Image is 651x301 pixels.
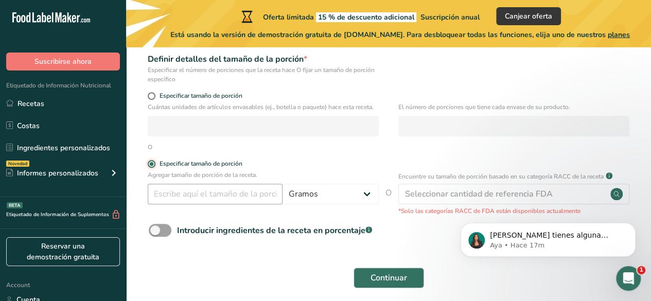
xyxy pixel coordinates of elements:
p: El número de porciones que tiene cada envase de su producto. [398,102,629,112]
span: planes [608,30,630,40]
iframe: Intercom notifications mensaje [445,201,651,273]
span: Suscribirse ahora [34,56,92,67]
span: Canjear oferta [505,11,552,22]
div: Introducir ingredientes de la receta en porcentaje [177,224,372,237]
div: Aquí te dejo la liga:[URL][DOMAIN_NAME]. ¿Qué plan te interesaría contratar?Rachelle • Hace 10m [8,11,169,54]
div: pero las etiquetas las puedo usar en archivos excel?? [37,72,198,104]
button: Canjear oferta [496,7,561,25]
div: O [148,143,152,152]
p: Encuentre su tamaño de porción basado en su categoría RACC de la receta [398,172,604,181]
div: o solo están creadas para alimentos procesados? [45,112,189,132]
div: o solo están creadas para alimentos procesados? [37,105,198,138]
span: O [385,187,392,216]
span: Está usando la versión de demostración gratuita de [DOMAIN_NAME]. Para desbloquear todas las func... [170,29,630,40]
div: Oferta limitada [239,10,480,23]
div: Jose dice… [8,72,198,105]
button: go back [7,4,26,24]
p: Agregar tamaño de porción de la receta. [148,170,379,180]
button: Selector de emoji [16,222,24,231]
div: Puedes crear etiquetas nutrimentales y descargarlas en PDF o PNG. Además, también tienes acceso a... [16,152,161,192]
div: Rachelle dice… [8,146,198,221]
div: BETA [7,202,23,208]
div: Especificar el número de porciones que la receta hace O fijar un tamaño de porción específico [148,65,379,84]
div: Cerrar [181,4,199,23]
input: Escribe aquí el tamaño de la porción [148,184,283,204]
span: Especificar tamaño de porción [155,92,242,100]
iframe: Intercom live chat [616,266,641,291]
button: Selector de gif [32,222,41,231]
div: pero las etiquetas las puedo usar en archivos excel?? [45,78,189,98]
a: Reservar una demostración gratuita [6,237,120,266]
div: Rachelle dice… [8,11,198,72]
p: *Solo las categorías RACC de FDA están disponibles actualmente [398,206,629,216]
p: Activo [50,13,71,23]
button: Inicio [161,4,181,24]
p: Cuántas unidades de artículos envasables (ej., botella o paquete) hace esta receta. [148,102,379,112]
div: Definir detalles del tamaño de la porción [148,53,379,65]
h1: Rachelle [50,5,84,13]
div: Aquí te dejo la liga: . ¿Qué plan te interesaría contratar? [16,17,161,47]
div: Novedad [6,161,29,167]
div: Puedes crear etiquetas nutrimentales y descargarlas en PDF o PNG. Además, también tienes acceso a... [8,146,169,199]
span: 15 % de descuento adicional [316,12,416,22]
img: Profile image for Rachelle [29,6,46,22]
span: Continuar [371,272,407,284]
div: Jose dice… [8,105,198,146]
textarea: Escribe un mensaje... [9,201,197,218]
button: Adjuntar un archivo [49,222,57,231]
button: Suscribirse ahora [6,52,120,70]
button: Continuar [354,268,424,288]
div: Informes personalizados [6,168,98,179]
div: Especificar tamaño de porción [160,160,242,168]
a: [URL][DOMAIN_NAME] [16,17,106,36]
span: Suscripción anual [420,12,480,22]
div: Seleccionar cantidad de referencia FDA [405,188,553,200]
div: Rachelle • Hace 10m [16,56,82,62]
span: 1 [637,266,645,274]
button: Enviar un mensaje… [177,218,193,235]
